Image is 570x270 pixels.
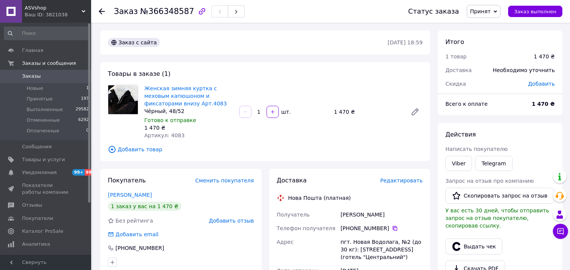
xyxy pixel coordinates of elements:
[380,177,423,184] span: Редактировать
[108,177,146,184] span: Покупатель
[445,81,466,87] span: Скидка
[27,106,63,113] span: Выполненные
[22,182,70,196] span: Показатели работы компании
[388,39,423,46] time: [DATE] 18:59
[445,207,549,229] span: У вас есть 30 дней, чтобы отправить запрос на отзыв покупателю, скопировав ссылку.
[108,145,423,154] span: Добавить товар
[22,60,76,67] span: Заказы и сообщения
[553,224,568,239] button: Чат с покупателем
[25,11,91,18] div: Ваш ID: 3821038
[144,107,233,115] div: Чёрный, 48/52
[277,239,294,245] span: Адрес
[22,202,42,209] span: Отзывы
[22,47,43,54] span: Главная
[85,169,97,176] span: 99+
[144,132,185,138] span: Артикул: 4083
[144,85,227,107] a: Женская зимняя куртка с меховым капюшоном и фиксаторами внизу Арт.4083
[99,8,105,15] div: Вернуться назад
[108,192,152,198] a: [PERSON_NAME]
[115,244,165,252] div: [PHONE_NUMBER]
[445,131,476,138] span: Действия
[25,5,82,11] span: ASVshop
[115,218,153,224] span: Без рейтинга
[532,101,555,107] b: 1 470 ₴
[22,254,70,267] span: Управление сайтом
[22,73,41,80] span: Заказы
[286,194,353,202] div: Нова Пошта (платная)
[86,85,89,92] span: 1
[27,85,43,92] span: Новые
[108,202,182,211] div: 1 заказ у вас на 1 470 ₴
[445,178,534,184] span: Запрос на отзыв про компанию
[331,107,404,117] div: 1 470 ₴
[114,7,138,16] span: Заказ
[76,106,89,113] span: 29582
[4,27,90,40] input: Поиск
[445,239,502,254] button: Выдать чек
[27,96,53,102] span: Принятые
[488,62,559,78] div: Необходимо уточнить
[277,225,336,231] span: Телефон получателя
[277,212,310,218] span: Получатель
[81,96,89,102] span: 197
[22,156,65,163] span: Товары и услуги
[115,231,159,238] div: Добавить email
[22,228,63,235] span: Каталог ProSale
[339,208,424,221] div: [PERSON_NAME]
[514,9,556,14] span: Заказ выполнен
[445,146,508,152] span: Написать покупателю
[108,70,171,77] span: Товары в заказе (1)
[22,169,57,176] span: Уведомления
[144,117,196,123] span: Готово к отправке
[475,156,512,171] a: Telegram
[528,81,555,87] span: Добавить
[144,124,233,132] div: 1 470 ₴
[22,241,50,248] span: Аналитика
[27,127,59,134] span: Оплаченные
[445,38,464,46] span: Итого
[22,215,53,222] span: Покупатели
[22,143,52,150] span: Сообщения
[27,117,60,124] span: Отмененные
[445,156,472,171] a: Viber
[470,8,491,14] span: Принят
[534,53,555,60] div: 1 470 ₴
[140,7,194,16] span: №366348587
[108,38,160,47] div: Заказ с сайта
[72,169,85,176] span: 99+
[445,101,488,107] span: Всего к оплате
[445,53,467,60] span: 1 товар
[445,188,554,204] button: Скопировать запрос на отзыв
[107,231,159,238] div: Добавить email
[195,177,254,184] span: Сменить покупателя
[445,67,472,73] span: Доставка
[209,218,254,224] span: Добавить отзыв
[408,8,459,15] div: Статус заказа
[341,224,423,232] div: [PHONE_NUMBER]
[339,235,424,264] div: пгт. Новая Водолага, №2 (до 30 кг): [STREET_ADDRESS] (готель "Центральний")
[407,104,423,119] a: Редактировать
[78,117,89,124] span: 6292
[108,85,138,114] img: Женская зимняя куртка с меховым капюшоном и фиксаторами внизу Арт.4083
[86,127,89,134] span: 0
[277,177,307,184] span: Доставка
[279,108,292,116] div: шт.
[508,6,562,17] button: Заказ выполнен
